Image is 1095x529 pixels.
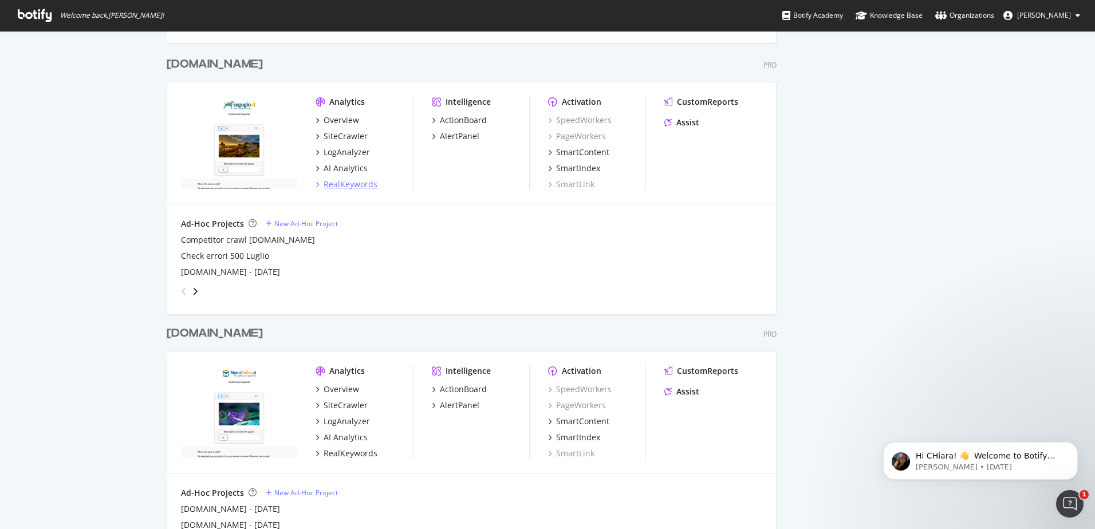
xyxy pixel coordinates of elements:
a: AlertPanel [432,400,479,411]
a: LogAnalyzer [316,147,370,158]
a: Competitor crawl [DOMAIN_NAME] [181,234,315,246]
img: segugio.it [181,96,297,189]
a: SmartContent [548,147,609,158]
div: RealKeywords [324,448,377,459]
a: [DOMAIN_NAME] - [DATE] [181,503,280,515]
a: ActionBoard [432,115,487,126]
div: Knowledge Base [856,10,923,21]
a: [DOMAIN_NAME] [167,325,267,342]
div: Pro [763,60,777,70]
div: Activation [562,96,601,108]
div: AI Analytics [324,163,368,174]
a: New Ad-Hoc Project [266,219,338,228]
iframe: Intercom live chat [1056,490,1084,518]
div: Activation [562,365,601,377]
div: SmartContent [556,147,609,158]
div: Intelligence [446,365,491,377]
a: SmartIndex [548,163,600,174]
a: Overview [316,384,359,395]
a: LogAnalyzer [316,416,370,427]
a: Assist [664,117,699,128]
div: AlertPanel [440,131,479,142]
div: ActionBoard [440,115,487,126]
div: New Ad-Hoc Project [274,219,338,228]
span: Welcome back, [PERSON_NAME] ! [60,11,164,20]
p: Message from Laura, sent 5w ago [50,44,198,54]
div: Botify Academy [782,10,843,21]
div: SiteCrawler [324,131,368,142]
div: RealKeywords [324,179,377,190]
div: Assist [676,117,699,128]
div: Pro [763,329,777,339]
img: mutuionline.it [181,365,297,458]
a: SpeedWorkers [548,384,612,395]
div: CustomReports [677,365,738,377]
a: AI Analytics [316,163,368,174]
a: RealKeywords [316,448,377,459]
div: Assist [676,386,699,397]
span: 1 [1080,490,1089,499]
a: PageWorkers [548,400,606,411]
div: Overview [324,115,359,126]
div: Intelligence [446,96,491,108]
div: Analytics [329,96,365,108]
div: Ad-Hoc Projects [181,487,244,499]
div: Ad-Hoc Projects [181,218,244,230]
a: CustomReports [664,365,738,377]
a: Check errori 500 Luglio [181,250,269,262]
div: LogAnalyzer [324,147,370,158]
button: [PERSON_NAME] [994,6,1089,25]
a: RealKeywords [316,179,377,190]
a: SmartIndex [548,432,600,443]
div: Overview [324,384,359,395]
div: angle-left [176,282,191,301]
a: Overview [316,115,359,126]
div: [DOMAIN_NAME] [167,56,263,73]
span: Hi CHiara! 👋 Welcome to Botify chat support! Have a question? Reply to this message and our team ... [50,33,195,88]
a: SmartContent [548,416,609,427]
span: CHiara Gigliotti [1017,10,1071,20]
div: SmartIndex [556,432,600,443]
div: Analytics [329,365,365,377]
div: AlertPanel [440,400,479,411]
a: AI Analytics [316,432,368,443]
a: [DOMAIN_NAME] - [DATE] [181,266,280,278]
div: angle-right [191,286,199,297]
a: SiteCrawler [316,400,368,411]
div: SmartContent [556,416,609,427]
a: CustomReports [664,96,738,108]
a: SmartLink [548,448,594,459]
a: SiteCrawler [316,131,368,142]
div: SmartIndex [556,163,600,174]
a: [DOMAIN_NAME] [167,56,267,73]
iframe: Intercom notifications message [866,418,1095,498]
div: LogAnalyzer [324,416,370,427]
div: CustomReports [677,96,738,108]
a: Assist [664,386,699,397]
a: AlertPanel [432,131,479,142]
div: AI Analytics [324,432,368,443]
a: ActionBoard [432,384,487,395]
a: PageWorkers [548,131,606,142]
div: [DOMAIN_NAME] [167,325,263,342]
a: New Ad-Hoc Project [266,488,338,498]
div: SiteCrawler [324,400,368,411]
a: SpeedWorkers [548,115,612,126]
div: New Ad-Hoc Project [274,488,338,498]
a: SmartLink [548,179,594,190]
div: ActionBoard [440,384,487,395]
div: Organizations [935,10,994,21]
